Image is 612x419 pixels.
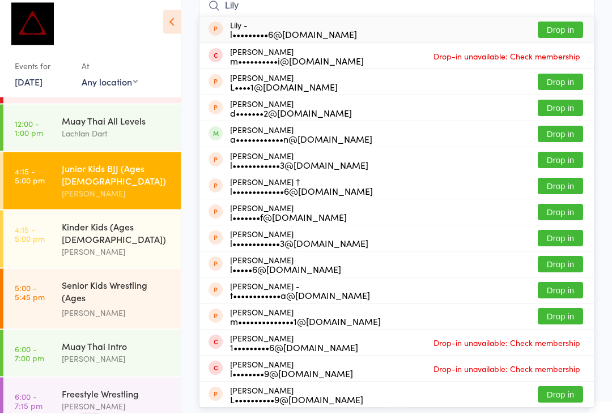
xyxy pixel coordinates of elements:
[538,158,583,174] button: Drop in
[62,345,171,358] div: Muay Thai Intro
[62,251,171,264] div: [PERSON_NAME]
[3,110,181,157] a: 12:00 -1:00 pmMuay Thai All LevelsLachlan Dart
[230,53,364,71] div: [PERSON_NAME]
[230,114,352,123] div: d•••••••2@[DOMAIN_NAME]
[62,168,171,193] div: Junior Kids BJJ (Ages [DEMOGRAPHIC_DATA])
[15,397,42,416] time: 6:00 - 7:15 pm
[431,366,583,383] span: Drop-in unavailable: Check membership
[15,62,70,81] div: Events for
[230,88,338,97] div: L••••1@[DOMAIN_NAME]
[230,401,363,410] div: L••••••••••9@[DOMAIN_NAME]
[431,54,583,71] span: Drop-in unavailable: Check membership
[230,62,364,71] div: m••••••••••i@[DOMAIN_NAME]
[230,392,363,410] div: [PERSON_NAME]
[538,288,583,305] button: Drop in
[230,340,358,358] div: [PERSON_NAME]
[3,275,181,335] a: 5:00 -5:45 pmSenior Kids Wrestling (Ages [DEMOGRAPHIC_DATA])[PERSON_NAME]
[230,245,368,254] div: l••••••••••••3@[DOMAIN_NAME]
[538,262,583,279] button: Drop in
[230,314,381,332] div: [PERSON_NAME]
[538,314,583,331] button: Drop in
[230,140,372,149] div: a••••••••••••n@[DOMAIN_NAME]
[230,271,341,280] div: l•••••6@[DOMAIN_NAME]
[11,8,54,51] img: Dominance MMA Abbotsford
[230,349,358,358] div: 1•••••••••6@[DOMAIN_NAME]
[230,183,373,202] div: [PERSON_NAME] †
[538,236,583,253] button: Drop in
[230,209,347,228] div: [PERSON_NAME]
[538,80,583,96] button: Drop in
[230,36,357,45] div: l•••••••••6@[DOMAIN_NAME]
[3,158,181,215] a: 4:15 -5:00 pmJunior Kids BJJ (Ages [DEMOGRAPHIC_DATA])[PERSON_NAME]
[230,131,372,149] div: [PERSON_NAME]
[230,236,368,254] div: [PERSON_NAME]
[230,79,338,97] div: [PERSON_NAME]
[230,262,341,280] div: [PERSON_NAME]
[15,81,42,93] a: [DATE]
[3,336,181,382] a: 6:00 -7:00 pmMuay Thai Intro[PERSON_NAME]
[15,350,44,368] time: 6:00 - 7:00 pm
[538,106,583,122] button: Drop in
[230,166,368,176] div: l••••••••••••3@[DOMAIN_NAME]
[62,284,171,312] div: Senior Kids Wrestling (Ages [DEMOGRAPHIC_DATA])
[230,366,353,384] div: [PERSON_NAME]
[538,392,583,409] button: Drop in
[431,340,583,357] span: Drop-in unavailable: Check membership
[230,288,370,306] div: [PERSON_NAME] -
[62,193,171,206] div: [PERSON_NAME]
[230,105,352,123] div: [PERSON_NAME]
[62,358,171,371] div: [PERSON_NAME]
[230,375,353,384] div: l••••••••9@[DOMAIN_NAME]
[230,219,347,228] div: l•••••••f@[DOMAIN_NAME]
[538,132,583,148] button: Drop in
[62,226,171,251] div: Kinder Kids (Ages [DEMOGRAPHIC_DATA])
[538,28,583,44] button: Drop in
[62,312,171,325] div: [PERSON_NAME]
[15,230,45,249] time: 4:15 - 5:00 pm
[62,132,171,146] div: Lachlan Dart
[62,393,171,405] div: Freestyle Wrestling
[230,297,370,306] div: t••••••••••••a@[DOMAIN_NAME]
[230,157,368,176] div: [PERSON_NAME]
[82,81,138,93] div: Any location
[230,193,373,202] div: l•••••••••••••6@[DOMAIN_NAME]
[15,172,45,190] time: 4:15 - 5:00 pm
[230,27,357,45] div: Lily -
[230,323,381,332] div: m••••••••••••••1@[DOMAIN_NAME]
[62,405,171,418] div: [PERSON_NAME]
[15,125,43,143] time: 12:00 - 1:00 pm
[62,120,171,132] div: Muay Thai All Levels
[538,184,583,200] button: Drop in
[3,216,181,273] a: 4:15 -5:00 pmKinder Kids (Ages [DEMOGRAPHIC_DATA])[PERSON_NAME]
[538,210,583,226] button: Drop in
[15,289,45,307] time: 5:00 - 5:45 pm
[82,62,138,81] div: At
